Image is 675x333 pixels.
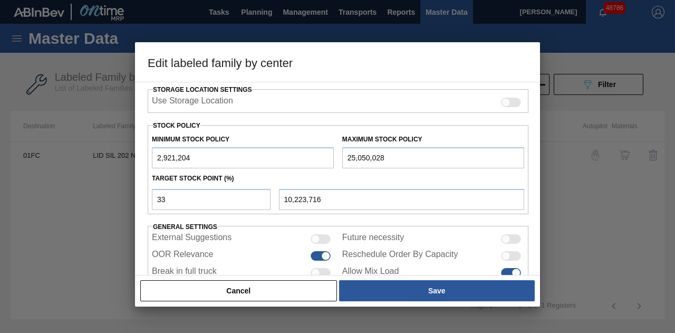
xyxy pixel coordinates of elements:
[339,280,535,301] button: Save
[135,42,540,82] h3: Edit labeled family by center
[153,122,200,129] label: Stock Policy
[152,136,229,143] label: Minimum Stock Policy
[342,250,458,262] label: Reschedule Order By Capacity
[342,233,404,245] label: Future necessity
[342,267,399,279] label: Allow Mix Load
[152,267,217,279] label: Break in full truck
[153,223,217,231] span: General settings
[140,280,337,301] button: Cancel
[152,250,214,262] label: OOR Relevance
[152,233,232,245] label: External Suggestions
[152,175,234,182] label: Target Stock Point (%)
[153,86,252,93] span: Storage Location Settings
[152,96,233,109] label: When enabled, the system will display stocks from different storage locations.
[342,136,422,143] label: Maximum Stock Policy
